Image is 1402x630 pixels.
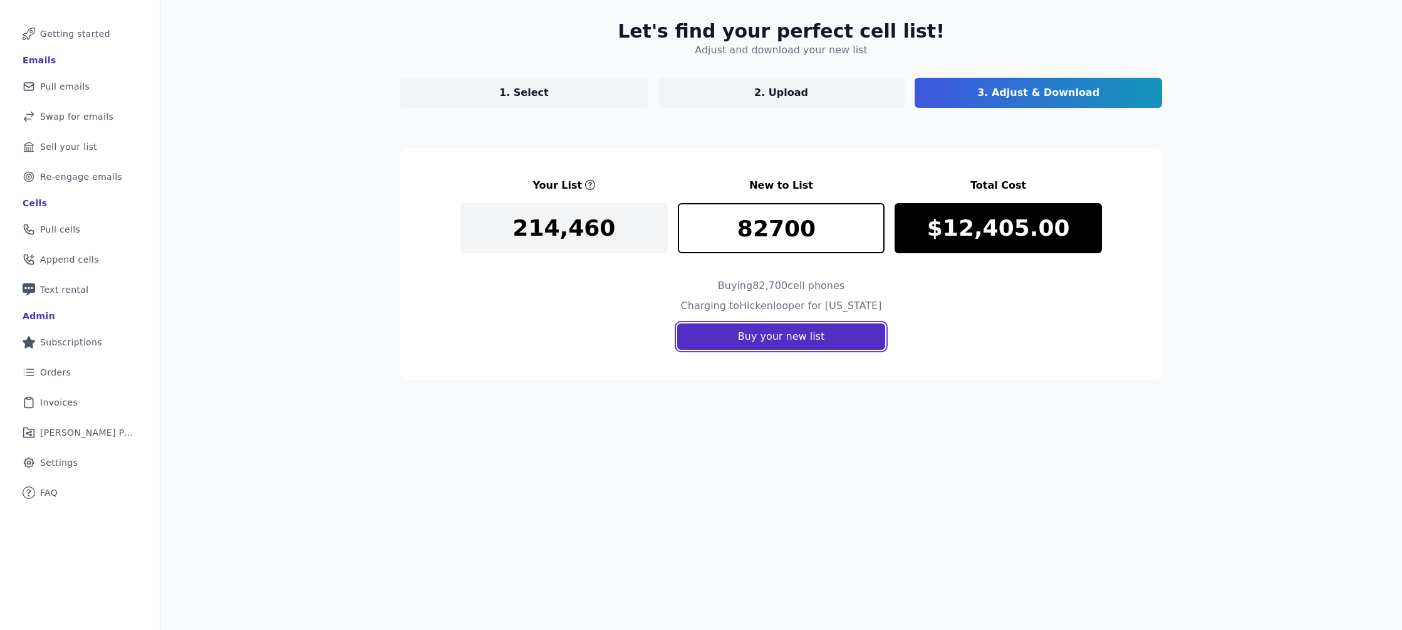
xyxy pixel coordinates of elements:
[658,78,905,108] a: 2. Upload
[681,298,882,313] h4: Charging to Hickenlooper for [US_STATE]
[915,78,1162,108] a: 3. Adjust & Download
[678,178,885,193] h3: New to List
[10,389,150,416] a: Invoices
[977,85,1099,100] p: 3. Adjust & Download
[40,456,78,469] span: Settings
[10,479,150,507] a: FAQ
[40,426,135,439] span: [PERSON_NAME] Performance
[23,310,55,322] div: Admin
[10,359,150,386] a: Orders
[23,197,47,209] div: Cells
[618,20,945,43] h2: Let's find your perfect cell list!
[40,80,90,93] span: Pull emails
[512,216,615,241] p: 214,460
[499,85,549,100] p: 1. Select
[40,283,89,296] span: Text rental
[718,278,844,293] h4: Buying 82,700 cell phones
[40,223,80,236] span: Pull cells
[40,396,78,409] span: Invoices
[927,216,1070,241] p: $12,405.00
[10,20,150,48] a: Getting started
[10,246,150,273] a: Append cells
[10,276,150,303] a: Text rental
[40,28,110,40] span: Getting started
[10,103,150,130] a: Swap for emails
[677,323,885,350] button: Buy your new list
[40,110,113,123] span: Swap for emails
[40,253,99,266] span: Append cells
[40,366,71,379] span: Orders
[10,419,150,446] a: [PERSON_NAME] Performance
[10,133,150,160] a: Sell your list
[532,178,582,193] h3: Your List
[10,216,150,243] a: Pull cells
[695,43,867,58] h4: Adjust and download your new list
[895,178,1102,193] h3: Total Cost
[40,171,122,183] span: Re-engage emails
[40,336,102,349] span: Subscriptions
[10,328,150,356] a: Subscriptions
[10,449,150,476] a: Settings
[23,54,56,66] div: Emails
[10,73,150,100] a: Pull emails
[40,140,97,153] span: Sell your list
[10,163,150,191] a: Re-engage emails
[40,486,58,499] span: FAQ
[754,85,808,100] p: 2. Upload
[400,78,648,108] a: 1. Select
